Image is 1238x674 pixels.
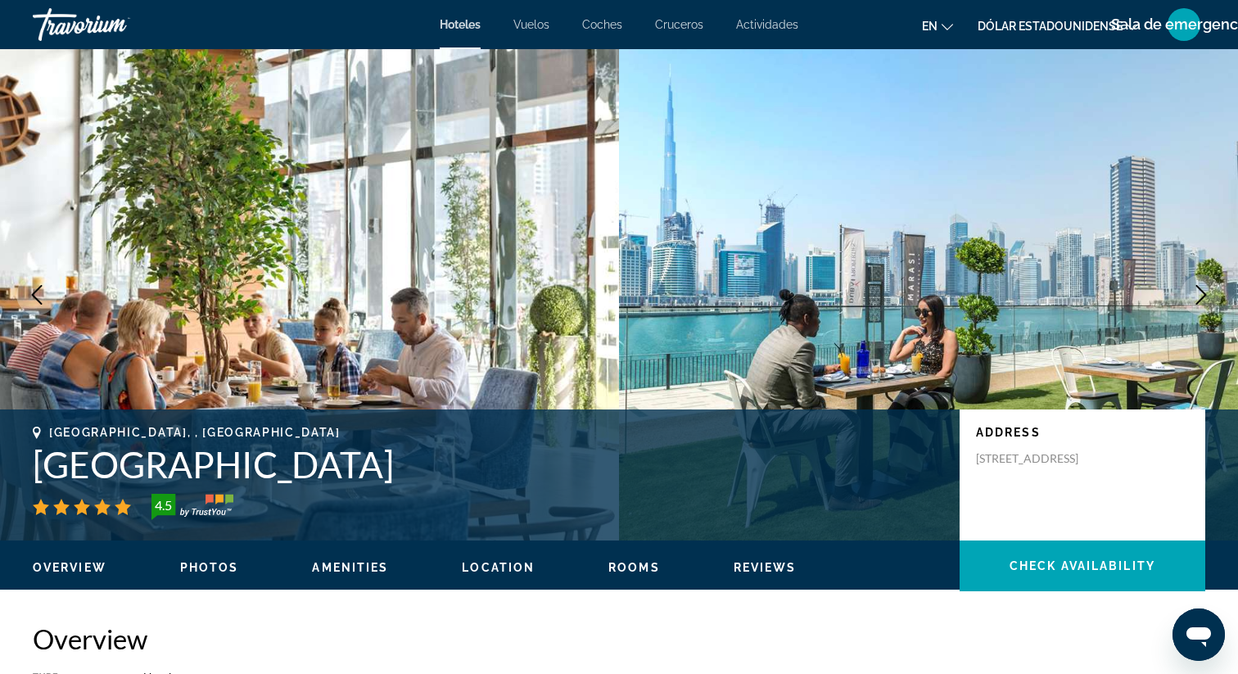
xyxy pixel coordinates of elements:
p: [STREET_ADDRESS] [976,451,1107,466]
span: Photos [180,561,239,574]
a: Travorium [33,3,197,46]
img: trustyou-badge-hor.svg [151,494,233,520]
span: Amenities [312,561,388,574]
button: Cambiar idioma [922,14,953,38]
a: Actividades [736,18,798,31]
button: Check Availability [960,541,1205,591]
a: Vuelos [513,18,549,31]
font: Dólar estadounidense [978,20,1123,33]
h1: [GEOGRAPHIC_DATA] [33,443,943,486]
span: Reviews [734,561,797,574]
a: Cruceros [655,18,703,31]
button: Next image [1181,274,1222,315]
button: Location [462,560,535,575]
button: Photos [180,560,239,575]
font: en [922,20,938,33]
button: Previous image [16,274,57,315]
button: Amenities [312,560,388,575]
span: [GEOGRAPHIC_DATA], , [GEOGRAPHIC_DATA] [49,426,341,439]
span: Overview [33,561,106,574]
button: Cambiar moneda [978,14,1138,38]
span: Location [462,561,535,574]
button: Menú de usuario [1163,7,1205,42]
div: 4.5 [147,495,179,515]
iframe: Botón para iniciar la ventana de mensajería [1172,608,1225,661]
a: Hoteles [440,18,481,31]
span: Rooms [608,561,660,574]
button: Overview [33,560,106,575]
button: Reviews [734,560,797,575]
p: Address [976,426,1189,439]
a: Coches [582,18,622,31]
button: Rooms [608,560,660,575]
h2: Overview [33,622,1205,655]
span: Check Availability [1010,559,1155,572]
